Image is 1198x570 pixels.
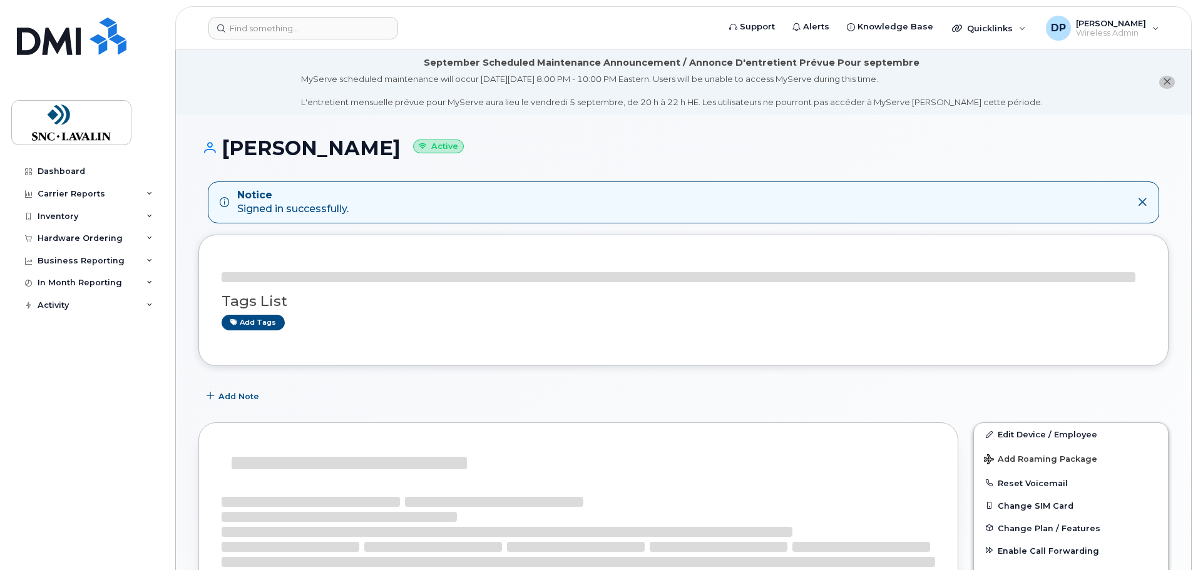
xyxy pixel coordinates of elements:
span: Change Plan / Features [998,523,1100,532]
span: Enable Call Forwarding [998,546,1099,555]
div: September Scheduled Maintenance Announcement / Annonce D'entretient Prévue Pour septembre [424,56,919,69]
button: Change Plan / Features [974,517,1168,539]
span: Add Note [218,390,259,402]
span: Add Roaming Package [984,454,1097,466]
a: Add tags [222,315,285,330]
button: Add Roaming Package [974,445,1168,471]
strong: Notice [237,188,349,203]
h3: Tags List [222,293,1145,309]
a: Edit Device / Employee [974,423,1168,445]
button: Reset Voicemail [974,472,1168,494]
div: Signed in successfully. [237,188,349,217]
button: Change SIM Card [974,494,1168,517]
button: Enable Call Forwarding [974,539,1168,562]
button: close notification [1159,76,1175,89]
div: MyServe scheduled maintenance will occur [DATE][DATE] 8:00 PM - 10:00 PM Eastern. Users will be u... [301,73,1043,108]
small: Active [413,140,464,154]
button: Add Note [198,385,270,407]
h1: [PERSON_NAME] [198,137,1169,159]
